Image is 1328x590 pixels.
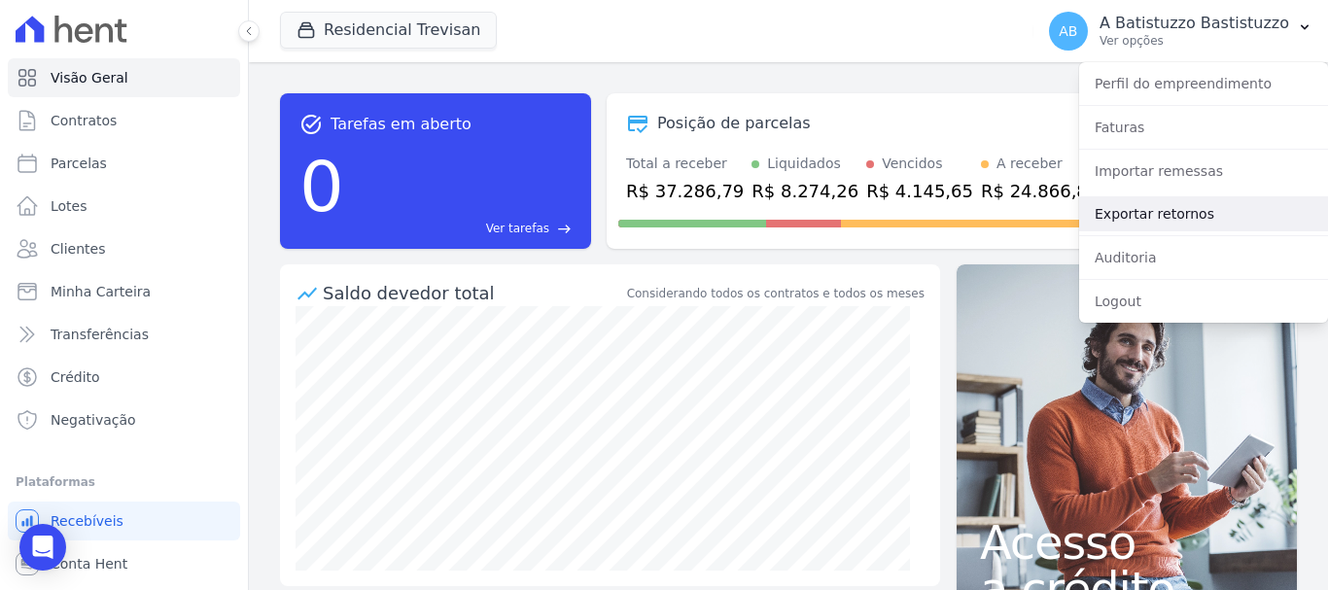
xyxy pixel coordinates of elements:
[626,154,744,174] div: Total a receber
[51,239,105,259] span: Clientes
[299,113,323,136] span: task_alt
[657,112,811,135] div: Posição de parcelas
[19,524,66,571] div: Open Intercom Messenger
[1059,24,1077,38] span: AB
[767,154,841,174] div: Liquidados
[51,282,151,301] span: Minha Carteira
[980,519,1274,566] span: Acesso
[1079,196,1328,231] a: Exportar retornos
[751,178,858,204] div: R$ 8.274,26
[352,220,572,237] a: Ver tarefas east
[8,544,240,583] a: Conta Hent
[1033,4,1328,58] button: AB A Batistuzzo Bastistuzzo Ver opções
[627,285,925,302] div: Considerando todos os contratos e todos os meses
[299,136,344,237] div: 0
[1079,66,1328,101] a: Perfil do empreendimento
[51,325,149,344] span: Transferências
[8,315,240,354] a: Transferências
[981,178,1099,204] div: R$ 24.866,88
[8,229,240,268] a: Clientes
[1079,284,1328,319] a: Logout
[8,400,240,439] a: Negativação
[1100,33,1289,49] p: Ver opções
[8,358,240,397] a: Crédito
[51,410,136,430] span: Negativação
[8,101,240,140] a: Contratos
[8,272,240,311] a: Minha Carteira
[1079,240,1328,275] a: Auditoria
[626,178,744,204] div: R$ 37.286,79
[486,220,549,237] span: Ver tarefas
[882,154,942,174] div: Vencidos
[1100,14,1289,33] p: A Batistuzzo Bastistuzzo
[331,113,472,136] span: Tarefas em aberto
[51,554,127,573] span: Conta Hent
[51,154,107,173] span: Parcelas
[1079,110,1328,145] a: Faturas
[51,68,128,87] span: Visão Geral
[51,367,100,387] span: Crédito
[8,58,240,97] a: Visão Geral
[16,470,232,494] div: Plataformas
[8,187,240,226] a: Lotes
[51,111,117,130] span: Contratos
[557,222,572,236] span: east
[8,502,240,540] a: Recebíveis
[8,144,240,183] a: Parcelas
[51,511,123,531] span: Recebíveis
[51,196,87,216] span: Lotes
[1079,154,1328,189] a: Importar remessas
[866,178,973,204] div: R$ 4.145,65
[996,154,1063,174] div: A receber
[323,280,623,306] div: Saldo devedor total
[280,12,497,49] button: Residencial Trevisan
